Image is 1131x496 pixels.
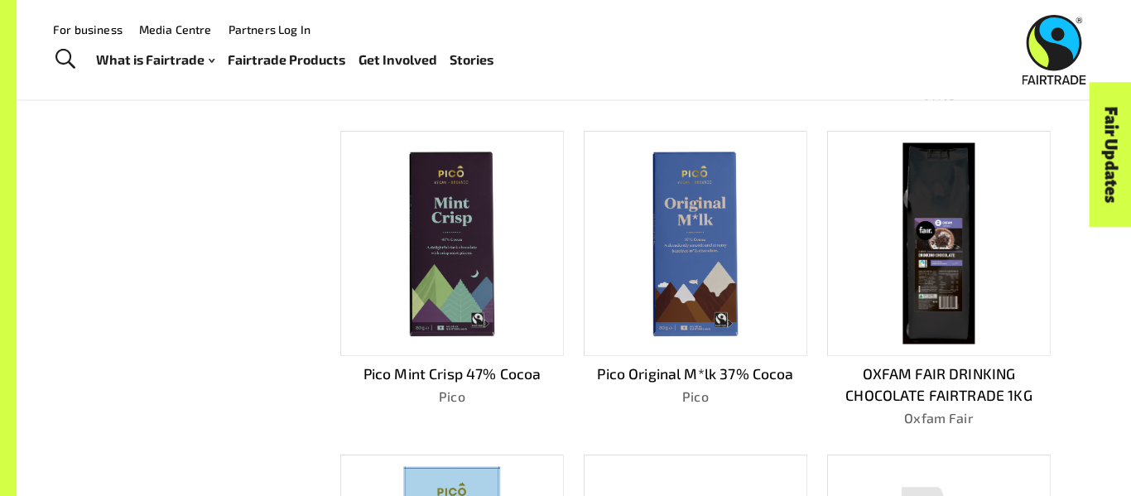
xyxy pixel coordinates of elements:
p: OXFAM FAIR DRINKING CHOCOLATE FAIRTRADE 1KG [827,363,1051,407]
a: Pico Mint Crisp 47% CocoaPico [340,131,564,427]
a: Media Centre [139,22,212,36]
p: Pico Original M*lk 37% Cocoa [584,363,807,384]
a: Pico Original M*lk 37% CocoaPico [584,131,807,427]
a: What is Fairtrade [96,48,214,72]
a: Fairtrade Products [228,48,345,72]
a: Stories [450,48,493,72]
p: Pico Mint Crisp 47% Cocoa [340,363,564,384]
img: Fairtrade Australia New Zealand logo [1023,15,1086,84]
a: Partners Log In [229,22,310,36]
a: OXFAM FAIR DRINKING CHOCOLATE FAIRTRADE 1KGOxfam Fair [827,131,1051,427]
a: For business [53,22,123,36]
a: Get Involved [359,48,437,72]
p: Pico [340,387,564,407]
p: Pico [584,387,807,407]
a: Toggle Search [45,39,85,80]
p: Oxfam Fair [827,408,1051,428]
